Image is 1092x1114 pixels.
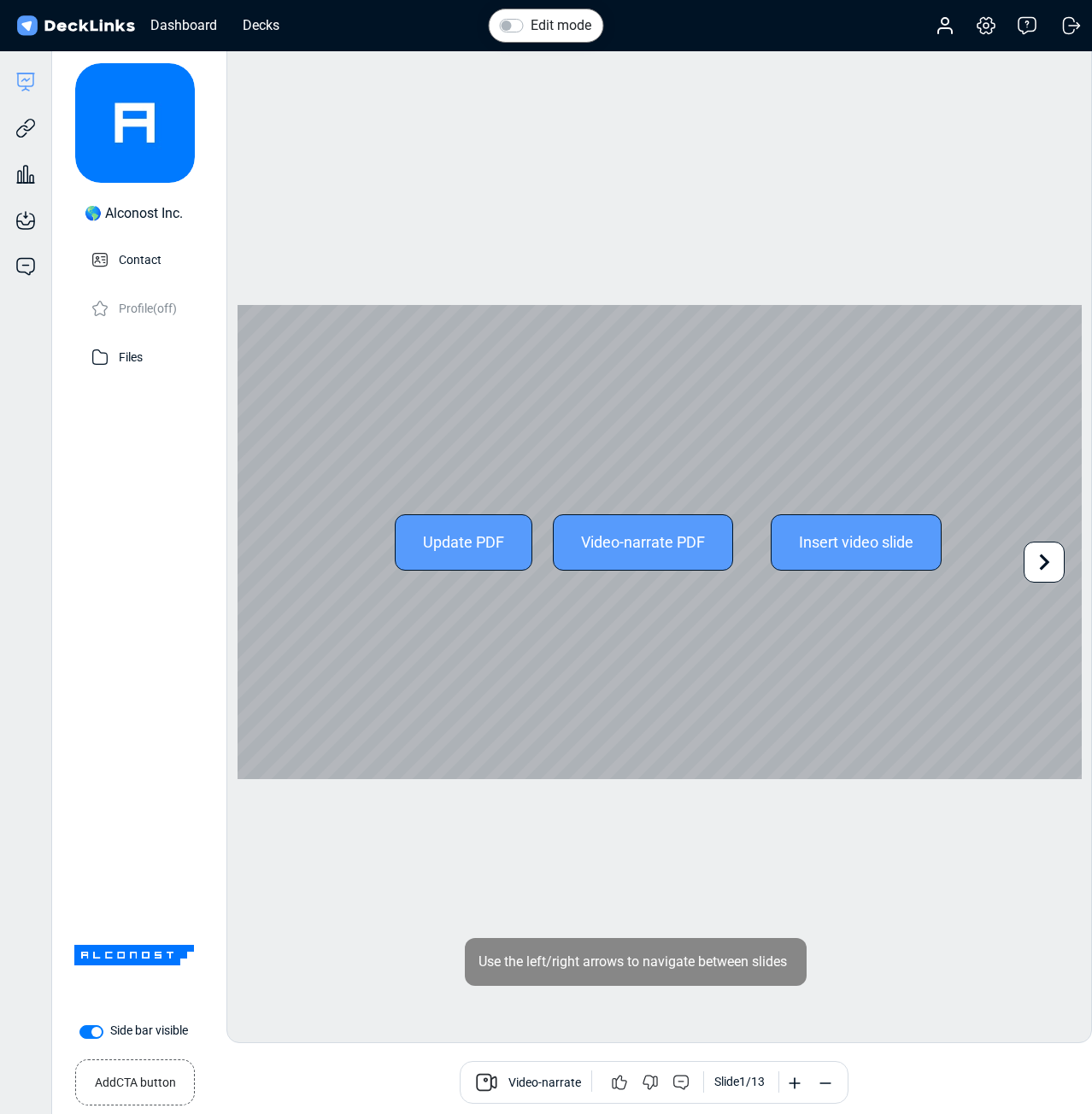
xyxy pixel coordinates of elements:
img: DeckLinks [14,14,138,38]
img: avatar [75,63,195,183]
div: Video-narrate PDF [553,514,733,571]
div: Decks [234,15,288,36]
p: Profile (off) [119,296,177,318]
label: Side bar visible [110,1022,188,1040]
div: Dashboard [142,15,226,36]
div: Insert video slide [771,514,942,571]
img: Company Banner [74,895,194,1015]
div: Update PDF [395,514,532,571]
label: Edit mode [531,15,591,36]
div: Slide 1 / 13 [714,1073,765,1091]
div: Use the left/right arrows to navigate between slides [465,938,807,986]
p: Contact [119,248,161,269]
div: 🌎 Alconost Inc. [85,203,183,224]
p: Files [119,345,143,366]
span: Video-narrate [508,1074,581,1094]
small: Add CTA button [95,1067,176,1092]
